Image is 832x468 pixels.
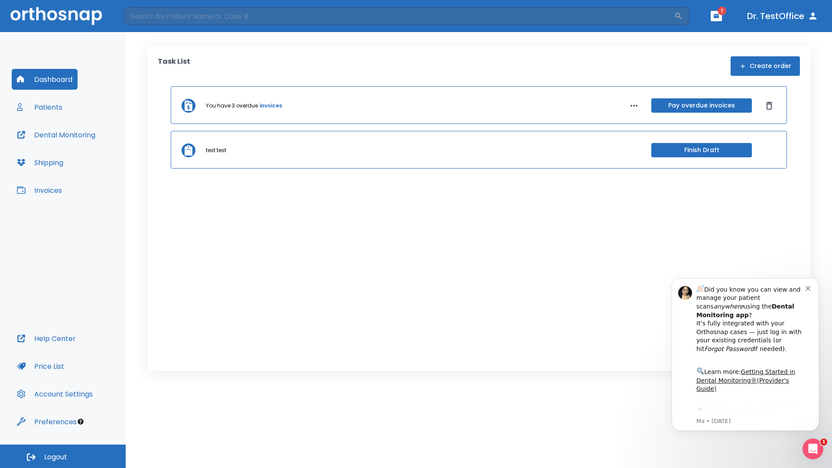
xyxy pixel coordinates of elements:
[718,6,726,15] span: 1
[12,97,68,117] button: Patients
[12,69,78,90] button: Dashboard
[12,383,98,404] button: Account Settings
[744,8,822,24] button: Dr. TestOffice
[731,56,800,76] button: Create order
[44,452,67,462] span: Logout
[651,98,752,113] button: Pay overdue invoices
[206,102,258,110] p: You have 3 overdue
[158,56,190,76] p: Task List
[12,356,69,377] button: Price List
[124,7,674,25] input: Search by Patient Name or Case #
[803,439,823,459] iframe: Intercom live chat
[651,143,752,157] button: Finish Draft
[12,411,82,432] button: Preferences
[10,7,102,25] img: Orthosnap
[260,102,282,110] a: invoices
[12,152,68,173] button: Shipping
[820,439,827,445] span: 1
[12,328,81,349] button: Help Center
[206,146,226,154] p: test test
[77,418,84,426] div: Tooltip anchor
[12,124,101,145] button: Dental Monitoring
[762,99,776,113] button: Dismiss
[659,267,832,464] iframe: Intercom notifications message
[12,180,67,201] button: Invoices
